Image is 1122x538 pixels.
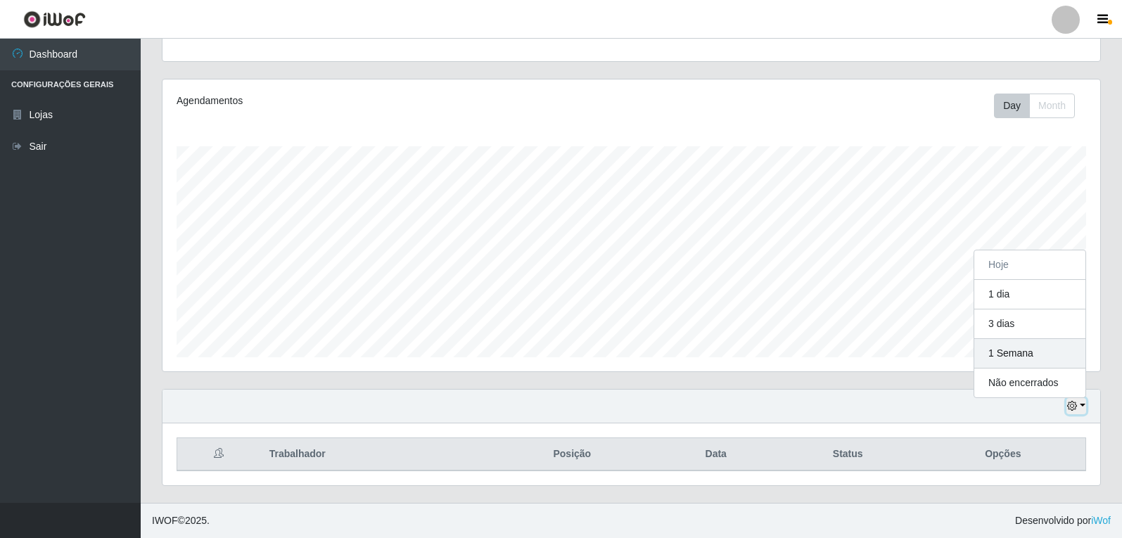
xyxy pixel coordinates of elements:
th: Opções [921,438,1086,471]
img: CoreUI Logo [23,11,86,28]
button: Hoje [974,250,1085,280]
span: Desenvolvido por [1015,513,1111,528]
button: Day [994,94,1030,118]
button: 3 dias [974,309,1085,339]
button: Month [1029,94,1075,118]
div: Agendamentos [177,94,543,108]
th: Trabalhador [261,438,487,471]
a: iWof [1091,515,1111,526]
button: Não encerrados [974,369,1085,397]
div: Toolbar with button groups [994,94,1086,118]
span: © 2025 . [152,513,210,528]
span: IWOF [152,515,178,526]
th: Status [775,438,921,471]
th: Data [657,438,775,471]
th: Posição [487,438,657,471]
button: 1 dia [974,280,1085,309]
div: First group [994,94,1075,118]
button: 1 Semana [974,339,1085,369]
